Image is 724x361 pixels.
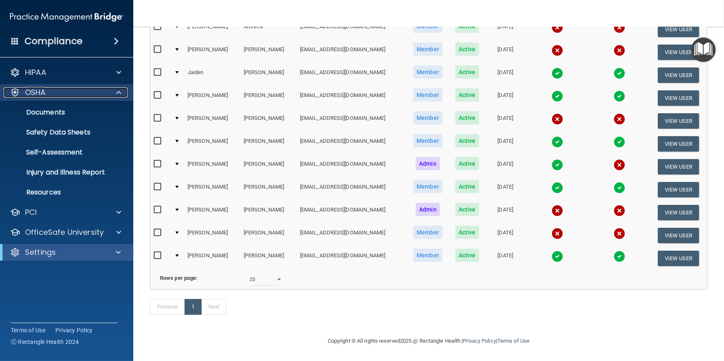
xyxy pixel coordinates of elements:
button: View User [658,22,699,37]
p: Settings [25,247,56,257]
img: tick.e7d51cea.svg [552,136,563,148]
p: HIPAA [25,67,46,77]
span: Admin [416,157,440,170]
td: [EMAIL_ADDRESS][DOMAIN_NAME] [297,110,407,132]
a: Next [201,299,226,315]
td: [PERSON_NAME] [240,41,297,64]
button: View User [658,182,699,197]
td: [DATE] [485,64,526,87]
td: [EMAIL_ADDRESS][DOMAIN_NAME] [297,132,407,155]
img: tick.e7d51cea.svg [614,67,625,79]
span: Active [455,157,479,170]
img: cross.ca9f0e7f.svg [552,205,563,217]
p: Safety Data Sheets [5,128,119,137]
td: [EMAIL_ADDRESS][DOMAIN_NAME] [297,18,407,41]
td: [EMAIL_ADDRESS][DOMAIN_NAME] [297,201,407,224]
td: [EMAIL_ADDRESS][DOMAIN_NAME] [297,155,407,178]
td: [PERSON_NAME] [184,132,240,155]
img: cross.ca9f0e7f.svg [552,113,563,125]
button: View User [658,45,699,60]
span: Member [413,180,442,193]
p: OfficeSafe University [25,227,104,237]
button: View User [658,159,699,174]
span: Member [413,249,442,262]
td: [DATE] [485,224,526,247]
p: Documents [5,108,119,117]
img: tick.e7d51cea.svg [552,67,563,79]
p: Injury and Illness Report [5,168,119,177]
a: OfficeSafe University [10,227,121,237]
h4: Compliance [25,35,82,47]
a: Settings [10,247,121,257]
span: Active [455,226,479,239]
td: [PERSON_NAME] [240,64,297,87]
td: [PERSON_NAME] [184,178,240,201]
img: cross.ca9f0e7f.svg [552,228,563,239]
td: [EMAIL_ADDRESS][DOMAIN_NAME] [297,224,407,247]
a: Terms of Use [11,326,45,334]
img: tick.e7d51cea.svg [552,251,563,262]
td: [DATE] [485,247,526,269]
td: [DATE] [485,201,526,224]
a: HIPAA [10,67,121,77]
td: [EMAIL_ADDRESS][DOMAIN_NAME] [297,41,407,64]
td: Alvirena [240,18,297,41]
td: [PERSON_NAME] [184,41,240,64]
td: [PERSON_NAME] [184,155,240,178]
a: PCI [10,207,121,217]
td: [PERSON_NAME] [240,247,297,269]
img: PMB logo [10,9,123,25]
a: Privacy Policy [463,338,496,344]
div: Copyright © All rights reserved 2025 @ Rectangle Health | | [277,328,581,354]
span: Member [413,134,442,147]
button: View User [658,136,699,152]
td: [PERSON_NAME] [184,110,240,132]
p: Resources [5,188,119,197]
img: cross.ca9f0e7f.svg [614,159,625,171]
img: cross.ca9f0e7f.svg [614,45,625,56]
span: Admin [416,203,440,216]
span: Active [455,111,479,124]
a: Terms of Use [497,338,529,344]
p: OSHA [25,87,46,97]
td: [PERSON_NAME] [184,87,240,110]
span: Ⓒ Rectangle Health 2024 [11,338,79,346]
a: Previous [150,299,185,315]
img: tick.e7d51cea.svg [614,136,625,148]
td: [DATE] [485,132,526,155]
span: Member [413,226,442,239]
span: Active [455,134,479,147]
a: OSHA [10,87,121,97]
button: View User [658,205,699,220]
img: tick.e7d51cea.svg [552,182,563,194]
p: Self-Assessment [5,148,119,157]
button: View User [658,90,699,106]
img: cross.ca9f0e7f.svg [552,22,563,33]
img: tick.e7d51cea.svg [614,251,625,262]
td: [EMAIL_ADDRESS][DOMAIN_NAME] [297,64,407,87]
td: [PERSON_NAME] [240,178,297,201]
span: Active [455,249,479,262]
span: Active [455,180,479,193]
td: [DATE] [485,155,526,178]
span: Member [413,111,442,124]
span: Member [413,42,442,56]
img: cross.ca9f0e7f.svg [614,113,625,125]
td: [DATE] [485,18,526,41]
span: Active [455,65,479,79]
button: View User [658,251,699,266]
img: tick.e7d51cea.svg [614,182,625,194]
td: [PERSON_NAME] [184,201,240,224]
span: Member [413,65,442,79]
button: Open Resource Center [691,37,716,62]
td: [PERSON_NAME] [240,155,297,178]
span: Member [413,20,442,33]
span: Active [455,20,479,33]
span: Active [455,88,479,102]
td: [DATE] [485,178,526,201]
img: cross.ca9f0e7f.svg [552,45,563,56]
img: tick.e7d51cea.svg [614,90,625,102]
td: Jaiden [184,64,240,87]
span: Active [455,203,479,216]
span: Member [413,88,442,102]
